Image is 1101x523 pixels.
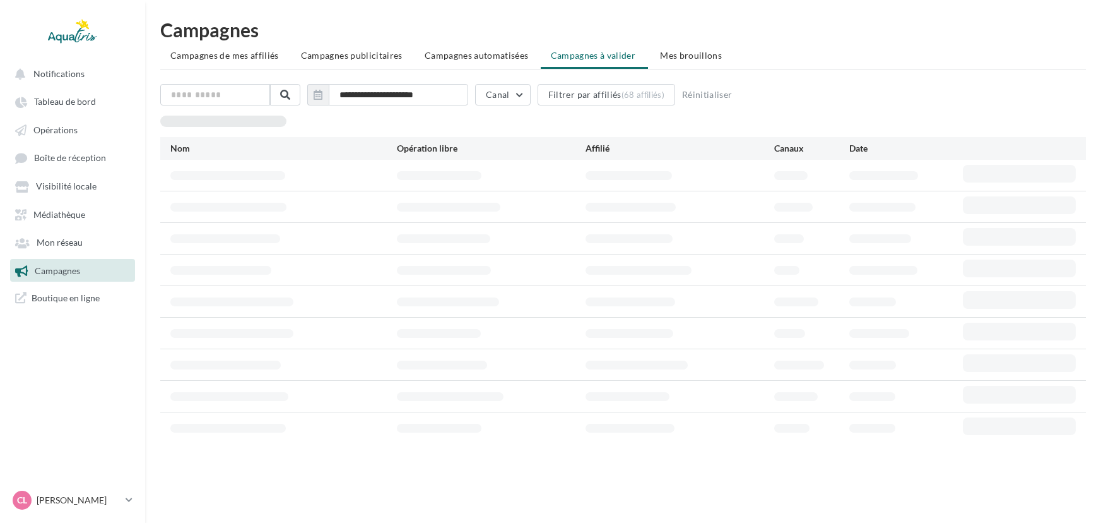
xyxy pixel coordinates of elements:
[586,142,774,155] div: Affilié
[621,90,664,100] div: (68 affiliés)
[301,50,403,61] span: Campagnes publicitaires
[677,87,738,102] button: Réinitialiser
[774,142,850,155] div: Canaux
[8,231,138,253] a: Mon réseau
[425,50,529,61] span: Campagnes automatisées
[397,142,586,155] div: Opération libre
[8,203,138,225] a: Médiathèque
[160,20,1086,39] h1: Campagnes
[8,174,138,197] a: Visibilité locale
[34,153,106,164] span: Boîte de réception
[37,237,83,248] span: Mon réseau
[8,146,138,169] a: Boîte de réception
[475,84,531,105] button: Canal
[33,209,85,220] span: Médiathèque
[32,292,100,304] span: Boutique en ligne
[170,142,397,155] div: Nom
[33,124,78,135] span: Opérations
[660,50,722,61] span: Mes brouillons
[8,62,132,85] button: Notifications
[37,494,121,507] p: [PERSON_NAME]
[8,90,138,112] a: Tableau de bord
[8,118,138,141] a: Opérations
[538,84,675,105] button: Filtrer par affiliés(68 affiliés)
[849,142,962,155] div: Date
[33,68,85,79] span: Notifications
[36,181,97,192] span: Visibilité locale
[10,488,135,512] a: CL [PERSON_NAME]
[8,259,138,282] a: Campagnes
[8,287,138,309] a: Boutique en ligne
[34,97,96,107] span: Tableau de bord
[17,494,27,507] span: CL
[35,265,80,276] span: Campagnes
[170,50,279,61] span: Campagnes de mes affiliés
